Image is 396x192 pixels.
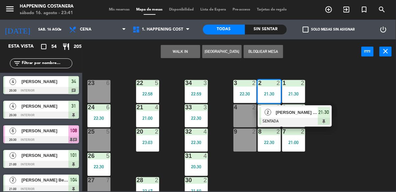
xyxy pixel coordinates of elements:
[56,26,64,33] i: arrow_drop_down
[277,129,281,135] div: 2
[21,103,68,110] span: [PERSON_NAME]
[204,80,208,86] div: 3
[234,92,257,96] div: 22:30
[203,25,245,34] div: Todas
[204,153,208,159] div: 4
[301,129,305,135] div: 2
[166,8,197,11] span: Disponibilidad
[204,129,208,135] div: 4
[10,128,16,134] span: 6
[380,26,387,33] i: power_settings_new
[361,47,374,56] button: power_input
[230,8,254,11] span: Pre-acceso
[185,164,208,169] div: 20:30
[5,4,15,14] i: menu
[136,116,159,120] div: 21:00
[252,80,256,86] div: 2
[378,6,386,13] i: search
[258,92,281,96] div: 21:30
[234,104,235,110] div: 4
[252,104,256,110] div: 2
[3,43,47,51] div: Esta vista
[204,177,208,183] div: 2
[106,80,110,86] div: 6
[277,104,281,110] div: 3
[70,151,77,159] span: 101
[13,59,21,67] i: filter_list
[106,104,110,110] div: 6
[265,109,271,116] span: 2
[364,47,372,55] i: power_input
[185,92,208,96] div: 22:59
[70,176,77,184] span: 104
[282,140,305,145] div: 21:00
[106,153,110,159] div: 5
[80,27,91,32] span: Cena
[71,102,76,110] span: 31
[161,45,200,58] button: WALK IN
[51,43,57,51] span: 54
[301,104,305,110] div: 2
[10,103,16,110] span: 4
[62,43,70,51] i: restaurant
[282,92,305,96] div: 21:30
[204,104,208,110] div: 3
[10,177,16,183] span: 2
[234,80,235,86] div: 3
[252,129,256,135] div: 2
[21,127,68,134] span: [PERSON_NAME]
[87,116,111,120] div: 22:30
[234,129,235,135] div: 9
[70,127,77,135] span: 108
[133,8,166,11] span: Mapa de mesas
[74,43,82,51] span: 205
[380,47,392,56] button: close
[244,45,283,58] button: Bloquear Mesa
[142,27,184,32] span: 1. HAPPENING COST
[106,129,110,135] div: 5
[277,80,281,86] div: 2
[202,45,242,58] button: [GEOGRAPHIC_DATA]
[155,129,159,135] div: 2
[21,78,68,85] span: [PERSON_NAME]
[197,8,230,11] span: Lista de Espera
[71,77,76,85] span: 34
[87,164,111,169] div: 22:30
[301,80,305,86] div: 2
[155,177,159,183] div: 2
[245,25,287,34] div: Sin sentar
[325,6,333,13] i: add_circle_outline
[10,78,16,85] span: 4
[21,152,68,159] span: [PERSON_NAME]
[185,140,208,145] div: 22:30
[21,60,72,67] input: Filtrar por nombre...
[185,116,208,120] div: 22:30
[106,8,133,11] span: Mis reservas
[5,4,15,16] button: menu
[254,8,290,11] span: Tarjetas de regalo
[106,177,110,183] div: 7
[20,3,74,10] div: Happening Costanera
[360,6,368,13] i: turned_in_not
[20,10,74,16] div: sábado 16. agosto - 23:41
[136,92,159,96] div: 22:58
[21,177,68,183] span: [PERSON_NAME] Betta
[343,6,351,13] i: exit_to_app
[40,43,48,51] i: crop_square
[303,27,309,32] span: check_box_outline_blank
[10,152,16,159] span: 4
